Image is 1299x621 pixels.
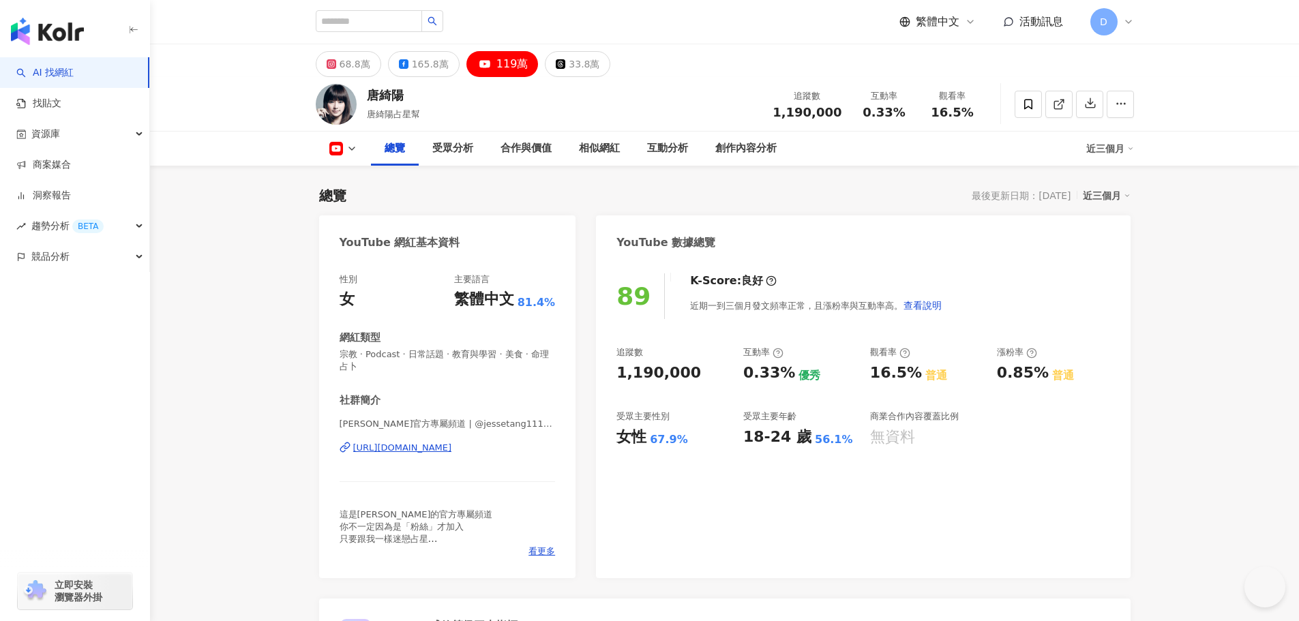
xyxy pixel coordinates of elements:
div: YouTube 網紅基本資料 [340,235,460,250]
div: 良好 [741,273,763,288]
div: 互動率 [743,346,783,359]
button: 68.8萬 [316,51,381,77]
div: 追蹤數 [616,346,643,359]
div: 觀看率 [870,346,910,359]
div: 33.8萬 [569,55,599,74]
span: 資源庫 [31,119,60,149]
div: [URL][DOMAIN_NAME] [353,442,452,454]
button: 33.8萬 [545,51,610,77]
span: 繁體中文 [916,14,959,29]
span: 立即安裝 瀏覽器外掛 [55,579,102,603]
div: 主要語言 [454,273,490,286]
span: 趨勢分析 [31,211,104,241]
div: 119萬 [496,55,528,74]
div: 優秀 [798,368,820,383]
div: 互動分析 [647,140,688,157]
div: 社群簡介 [340,393,380,408]
div: 67.9% [650,432,688,447]
div: 唐綺陽 [367,87,420,104]
a: 洞察報告 [16,189,71,202]
div: 女性 [616,427,646,448]
span: [PERSON_NAME]官方專屬頻道 | @jessetang1113 | UCK7LdglLCApOTaylxX8hW2Q [340,418,556,430]
div: 56.1% [815,432,853,447]
div: 89 [616,282,651,310]
div: 總覽 [385,140,405,157]
span: 競品分析 [31,241,70,272]
button: 查看說明 [903,292,942,319]
div: 0.33% [743,363,795,384]
div: 總覽 [319,186,346,205]
div: 近三個月 [1086,138,1134,160]
span: 唐綺陽占星幫 [367,109,420,119]
div: 合作與價值 [501,140,552,157]
div: 觀看率 [927,89,979,103]
div: K-Score : [690,273,777,288]
div: 0.85% [997,363,1049,384]
span: 這是[PERSON_NAME]的官方專屬頻道 你不一定因為是「粉絲」才加入 只要跟我一樣迷戀占星 又想感覺占星的神奇 都歡迎你來訂閱我的頻道! [340,509,493,569]
div: 普通 [1052,368,1074,383]
div: 165.8萬 [412,55,449,74]
iframe: Help Scout Beacon - Open [1244,566,1285,607]
a: 商案媒合 [16,158,71,172]
a: 找貼文 [16,97,61,110]
div: 追蹤數 [773,89,841,103]
div: YouTube 數據總覽 [616,235,715,250]
img: logo [11,18,84,45]
div: 近期一到三個月發文頻率正常，且漲粉率與互動率高。 [690,292,942,319]
button: 119萬 [466,51,539,77]
div: 18-24 歲 [743,427,811,448]
div: 無資料 [870,427,915,448]
div: 1,190,000 [616,363,701,384]
span: 81.4% [518,295,556,310]
img: chrome extension [22,580,48,602]
span: D [1100,14,1107,29]
div: 普通 [925,368,947,383]
div: 受眾主要年齡 [743,410,796,423]
span: 宗教 · Podcast · 日常話題 · 教育與學習 · 美食 · 命理占卜 [340,348,556,373]
div: 近三個月 [1083,187,1131,205]
span: 0.33% [863,106,905,119]
div: 受眾分析 [432,140,473,157]
span: rise [16,222,26,231]
div: 互動率 [858,89,910,103]
div: 相似網紅 [579,140,620,157]
span: 1,190,000 [773,105,841,119]
span: 看更多 [528,545,555,558]
img: KOL Avatar [316,84,357,125]
div: 創作內容分析 [715,140,777,157]
button: 165.8萬 [388,51,460,77]
div: 性別 [340,273,357,286]
span: 活動訊息 [1019,15,1063,28]
div: 女 [340,289,355,310]
div: 商業合作內容覆蓋比例 [870,410,959,423]
div: 最後更新日期：[DATE] [972,190,1071,201]
div: 網紅類型 [340,331,380,345]
span: search [428,16,437,26]
span: 16.5% [931,106,973,119]
div: BETA [72,219,104,233]
div: 16.5% [870,363,922,384]
div: 受眾主要性別 [616,410,670,423]
a: [URL][DOMAIN_NAME] [340,442,556,454]
a: searchAI 找網紅 [16,66,74,80]
div: 68.8萬 [340,55,370,74]
div: 漲粉率 [997,346,1037,359]
a: chrome extension立即安裝 瀏覽器外掛 [18,573,132,609]
div: 繁體中文 [454,289,514,310]
span: 查看說明 [904,300,942,311]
